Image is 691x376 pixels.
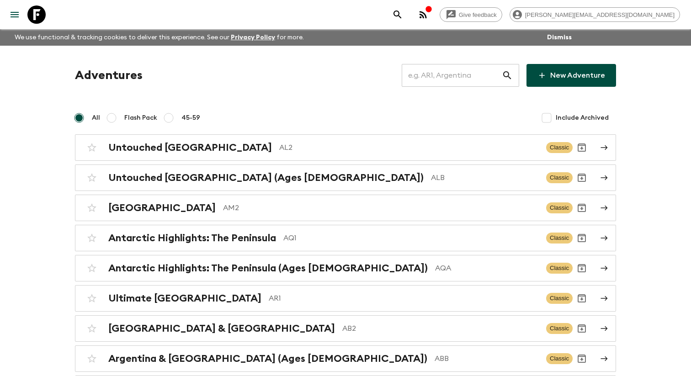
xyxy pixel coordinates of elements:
[573,199,591,217] button: Archive
[573,169,591,187] button: Archive
[269,293,539,304] p: AR1
[108,292,261,304] h2: Ultimate [GEOGRAPHIC_DATA]
[546,323,573,334] span: Classic
[108,142,272,154] h2: Untouched [GEOGRAPHIC_DATA]
[573,229,591,247] button: Archive
[108,323,335,334] h2: [GEOGRAPHIC_DATA] & [GEOGRAPHIC_DATA]
[75,195,616,221] a: [GEOGRAPHIC_DATA]AM2ClassicArchive
[546,263,573,274] span: Classic
[435,263,539,274] p: AQA
[520,11,680,18] span: [PERSON_NAME][EMAIL_ADDRESS][DOMAIN_NAME]
[546,353,573,364] span: Classic
[342,323,539,334] p: AB2
[573,350,591,368] button: Archive
[92,113,100,122] span: All
[108,353,427,365] h2: Argentina & [GEOGRAPHIC_DATA] (Ages [DEMOGRAPHIC_DATA])
[402,63,502,88] input: e.g. AR1, Argentina
[75,255,616,281] a: Antarctic Highlights: The Peninsula (Ages [DEMOGRAPHIC_DATA])AQAClassicArchive
[546,293,573,304] span: Classic
[526,64,616,87] a: New Adventure
[454,11,502,18] span: Give feedback
[573,138,591,157] button: Archive
[5,5,24,24] button: menu
[431,172,539,183] p: ALB
[223,202,539,213] p: AM2
[181,113,200,122] span: 45-59
[108,232,276,244] h2: Antarctic Highlights: The Peninsula
[108,262,428,274] h2: Antarctic Highlights: The Peninsula (Ages [DEMOGRAPHIC_DATA])
[75,164,616,191] a: Untouched [GEOGRAPHIC_DATA] (Ages [DEMOGRAPHIC_DATA])ALBClassicArchive
[108,172,424,184] h2: Untouched [GEOGRAPHIC_DATA] (Ages [DEMOGRAPHIC_DATA])
[75,285,616,312] a: Ultimate [GEOGRAPHIC_DATA]AR1ClassicArchive
[11,29,308,46] p: We use functional & tracking cookies to deliver this experience. See our for more.
[388,5,407,24] button: search adventures
[283,233,539,244] p: AQ1
[510,7,680,22] div: [PERSON_NAME][EMAIL_ADDRESS][DOMAIN_NAME]
[75,225,616,251] a: Antarctic Highlights: The PeninsulaAQ1ClassicArchive
[546,172,573,183] span: Classic
[279,142,539,153] p: AL2
[573,259,591,277] button: Archive
[124,113,157,122] span: Flash Pack
[546,202,573,213] span: Classic
[546,142,573,153] span: Classic
[546,233,573,244] span: Classic
[75,66,143,85] h1: Adventures
[75,134,616,161] a: Untouched [GEOGRAPHIC_DATA]AL2ClassicArchive
[573,289,591,307] button: Archive
[440,7,502,22] a: Give feedback
[556,113,609,122] span: Include Archived
[435,353,539,364] p: ABB
[545,31,574,44] button: Dismiss
[108,202,216,214] h2: [GEOGRAPHIC_DATA]
[231,34,275,41] a: Privacy Policy
[75,315,616,342] a: [GEOGRAPHIC_DATA] & [GEOGRAPHIC_DATA]AB2ClassicArchive
[75,345,616,372] a: Argentina & [GEOGRAPHIC_DATA] (Ages [DEMOGRAPHIC_DATA])ABBClassicArchive
[573,319,591,338] button: Archive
